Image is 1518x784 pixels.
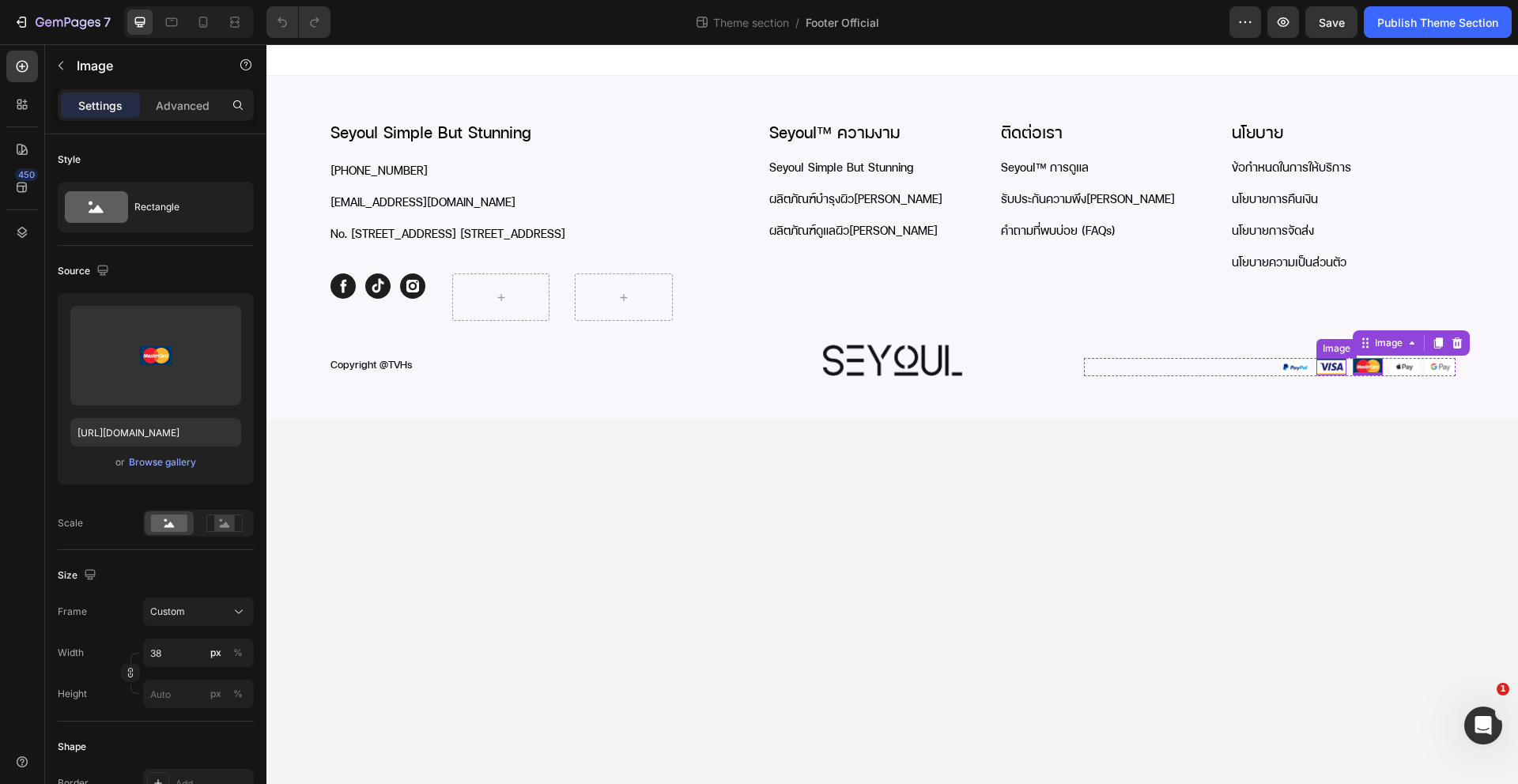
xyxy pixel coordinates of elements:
[1497,683,1509,695] span: 1
[58,153,81,167] div: Style
[58,516,83,530] div: Scale
[115,453,125,472] span: or
[266,44,1518,784] iframe: Design area
[143,639,254,667] input: px%
[806,14,879,31] span: Footer Official
[206,684,225,703] button: %
[965,179,1048,194] a: นโยบายการจัดส่ง
[965,115,1085,130] a: ข้อกำหนดในการให้บริการ
[58,261,112,282] div: Source
[156,97,210,114] p: Advanced
[1377,14,1498,31] div: Publish Theme Section
[1319,16,1345,29] span: Save
[143,597,254,626] button: Custom
[964,70,1189,106] h2: นโยบาย
[128,454,197,470] button: Browse gallery
[501,70,727,106] h2: Seyoul™ ความงาม
[228,643,247,662] button: px
[734,145,957,164] p: รับประกันความพึง[PERSON_NAME]
[15,168,38,181] div: 450
[1305,6,1358,38] button: Save
[965,147,1052,162] a: นโยบายการคืนเงิน
[206,643,225,662] button: %
[233,687,243,701] div: %
[228,684,247,703] button: px
[503,177,725,196] p: ผลิตภัณฑ์ดูแลผิว[PERSON_NAME]
[734,114,957,133] p: Seyoul™ การดูแล
[555,300,697,332] img: gempages_510121071932867757-080b38bd-6108-4d49-a2c4-4ec1144373b3.png
[6,6,118,38] button: 7
[965,210,1080,225] a: นโยบายความเป็นส่วนตัว
[233,646,243,660] div: %
[734,177,957,196] p: คำถามที่พบบ่อย (FAQs)
[1105,292,1139,306] div: Image
[210,646,221,660] div: px
[129,455,196,469] div: Browse gallery
[1053,297,1087,311] div: Image
[64,311,432,330] p: Copyright @TVHs
[710,14,792,31] span: Theme section
[1014,314,1044,332] img: Alt Image
[104,13,111,32] p: 7
[1050,314,1080,331] img: Alt Image
[134,189,231,225] div: Rectangle
[1364,6,1512,38] button: Publish Theme Section
[1123,314,1153,332] img: Alt Image
[795,14,799,31] span: /
[501,112,727,134] div: Seyoul Simple But Stunning
[58,565,100,586] div: Size
[143,680,254,708] input: px%
[733,70,958,106] h2: ติดต่อเรา
[58,687,87,701] label: Height
[1086,314,1116,331] img: Alt Image
[58,646,84,660] label: Width
[266,6,330,38] div: Undo/Redo
[139,346,172,365] img: preview-image
[78,97,123,114] p: Settings
[70,418,241,447] input: https://example.com/image.jpg
[58,605,87,619] label: Frame
[1159,314,1189,332] img: Alt Image
[1464,707,1502,744] iframe: Intercom live chat
[77,56,211,75] p: Image
[58,740,86,754] div: Shape
[150,605,185,619] span: Custom
[503,145,725,164] p: ผลิตภัณฑ์บำรุงผิว[PERSON_NAME]
[210,687,221,701] div: px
